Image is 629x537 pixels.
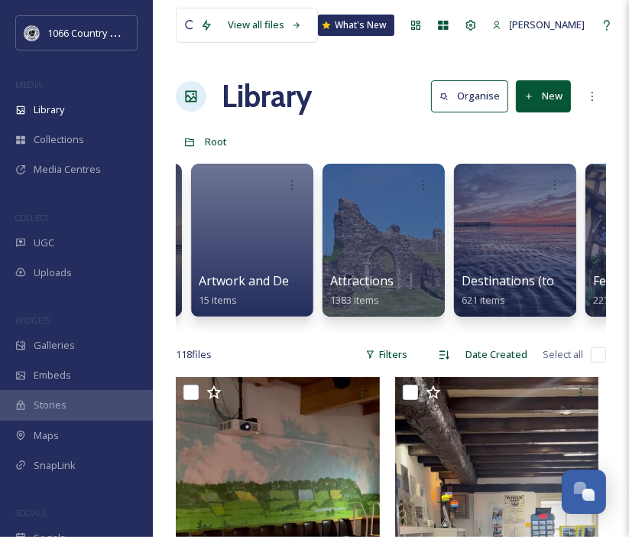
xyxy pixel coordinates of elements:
span: Galleries [34,338,75,353]
a: View all files [220,10,310,40]
span: Select all [543,347,583,362]
span: Uploads [34,265,72,280]
span: Root [205,135,227,148]
a: Organise [431,80,516,112]
span: UGC [34,236,54,250]
div: Date Created [458,340,535,369]
a: Attractions1383 items [330,274,394,307]
span: Library [34,103,64,117]
span: Attractions [330,272,394,289]
span: Artwork and Design Folder [199,272,352,289]
img: logo_footerstamp.png [24,25,40,41]
span: WIDGETS [15,314,50,326]
span: [PERSON_NAME] [510,18,585,31]
span: 118 file s [176,347,212,362]
a: Library [222,73,312,119]
span: 1383 items [330,293,379,307]
a: Root [205,132,227,151]
a: Artwork and Design Folder15 items [199,274,352,307]
span: Stories [34,398,66,412]
a: What's New [318,15,394,36]
div: Filters [358,340,415,369]
a: [PERSON_NAME] [485,10,593,40]
span: Embeds [34,368,71,382]
button: Organise [431,80,508,112]
span: Collections [34,132,84,147]
button: New [516,80,571,112]
span: SnapLink [34,458,76,473]
span: 621 items [462,293,505,307]
span: 1066 Country Marketing [47,25,155,40]
span: 15 items [199,293,237,307]
span: Media Centres [34,162,101,177]
span: SOCIALS [15,507,46,519]
span: COLLECT [15,212,48,223]
button: Open Chat [562,470,606,514]
span: Maps [34,428,59,443]
span: MEDIA [15,79,42,90]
